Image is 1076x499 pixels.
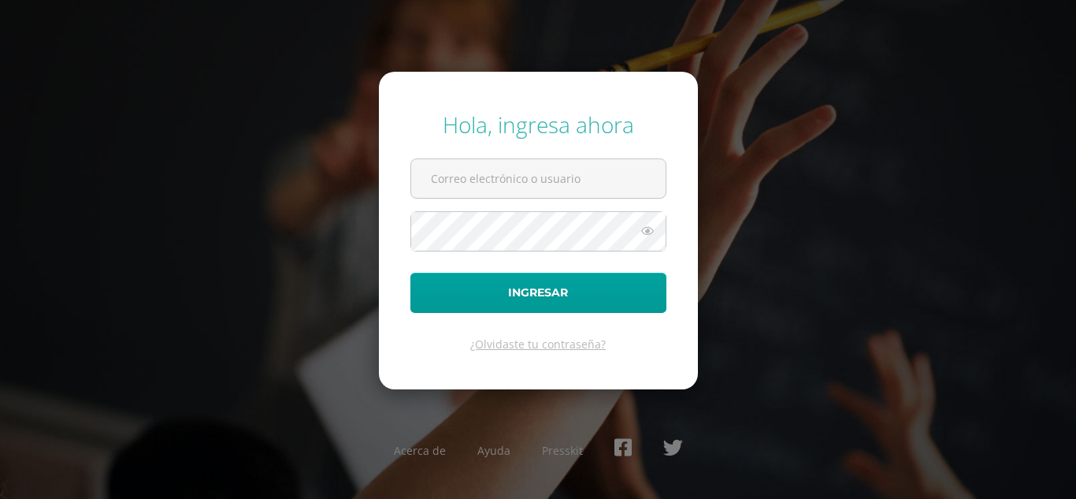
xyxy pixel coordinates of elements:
[394,443,446,458] a: Acerca de
[410,110,666,140] div: Hola, ingresa ahora
[411,159,666,198] input: Correo electrónico o usuario
[542,443,583,458] a: Presskit
[470,337,606,352] a: ¿Olvidaste tu contraseña?
[477,443,510,458] a: Ayuda
[410,273,666,313] button: Ingresar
